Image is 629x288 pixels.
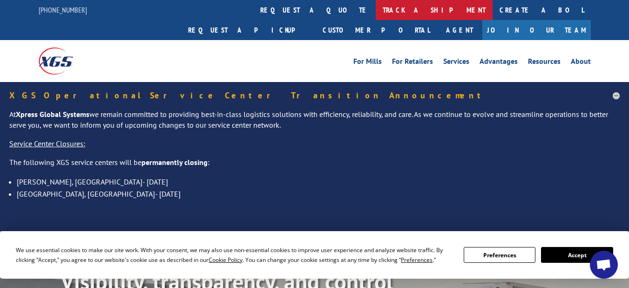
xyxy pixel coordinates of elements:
[9,157,620,176] p: The following XGS service centers will be :
[401,256,433,264] span: Preferences
[9,139,85,148] u: Service Center Closures:
[480,58,518,68] a: Advantages
[392,58,433,68] a: For Retailers
[17,188,620,200] li: [GEOGRAPHIC_DATA], [GEOGRAPHIC_DATA]- [DATE]
[9,109,620,139] p: At we remain committed to providing best-in-class logistics solutions with efficiency, reliabilit...
[316,20,437,40] a: Customer Portal
[571,58,591,68] a: About
[142,158,208,167] strong: permanently closing
[181,20,316,40] a: Request a pickup
[437,20,482,40] a: Agent
[464,247,535,263] button: Preferences
[528,58,561,68] a: Resources
[209,256,243,264] span: Cookie Policy
[353,58,382,68] a: For Mills
[16,245,453,265] div: We use essential cookies to make our site work. With your consent, we may also use non-essential ...
[17,176,620,188] li: [PERSON_NAME], [GEOGRAPHIC_DATA]- [DATE]
[16,110,89,119] strong: Xpress Global Systems
[9,91,620,100] h5: XGS Operational Service Center Transition Announcement
[541,247,613,263] button: Accept
[482,20,591,40] a: Join Our Team
[590,251,618,279] a: Open chat
[39,5,87,14] a: [PHONE_NUMBER]
[443,58,469,68] a: Services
